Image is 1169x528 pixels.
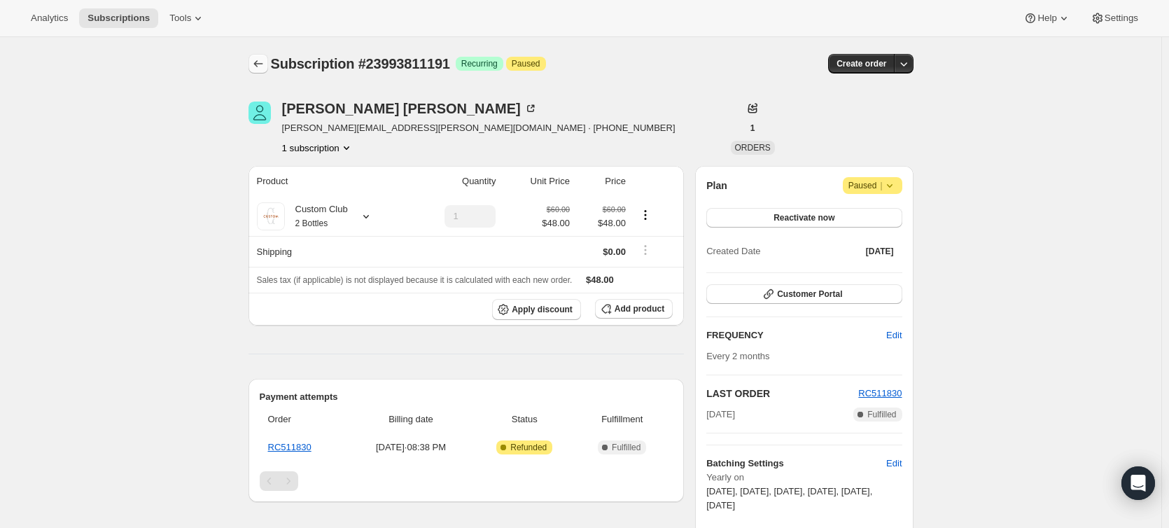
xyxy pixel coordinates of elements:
button: Reactivate now [706,208,902,228]
th: Quantity [408,166,500,197]
span: Apply discount [512,304,573,315]
button: Edit [878,452,910,475]
small: 2 Bottles [295,218,328,228]
button: Analytics [22,8,76,28]
span: Create order [836,58,886,69]
span: Haley Campbell [248,102,271,124]
span: $48.00 [542,216,570,230]
span: ORDERS [735,143,771,153]
h2: Plan [706,179,727,193]
span: Analytics [31,13,68,24]
span: [DATE] [706,408,735,422]
span: Fulfilled [867,409,896,420]
a: RC511830 [858,388,902,398]
span: 1 [750,123,755,134]
span: $0.00 [603,246,626,257]
span: Subscription #23993811191 [271,56,450,71]
span: [DATE] [866,246,894,257]
span: Tools [169,13,191,24]
span: Created Date [706,244,760,258]
small: $60.00 [547,205,570,214]
button: Settings [1082,8,1147,28]
span: Every 2 months [706,351,769,361]
th: Product [248,166,409,197]
a: RC511830 [268,442,311,452]
th: Unit Price [500,166,574,197]
button: Tools [161,8,213,28]
img: product img [257,202,285,230]
span: Add product [615,303,664,314]
button: Help [1015,8,1079,28]
div: Open Intercom Messenger [1121,466,1155,500]
span: Refunded [510,442,547,453]
span: Edit [886,328,902,342]
span: [DATE] · 08:38 PM [353,440,469,454]
span: Sales tax (if applicable) is not displayed because it is calculated with each new order. [257,275,573,285]
button: [DATE] [857,242,902,261]
button: 1 [742,118,764,138]
span: [PERSON_NAME][EMAIL_ADDRESS][PERSON_NAME][DOMAIN_NAME] · [PHONE_NUMBER] [282,121,675,135]
span: $48.00 [586,275,614,285]
span: Status [477,412,571,426]
small: $60.00 [603,205,626,214]
button: RC511830 [858,387,902,401]
button: Shipping actions [634,242,657,258]
th: Order [260,404,349,435]
span: Billing date [353,412,469,426]
h2: Payment attempts [260,390,673,404]
span: Yearly on [706,471,902,485]
span: Recurring [461,58,498,69]
span: [DATE], [DATE], [DATE], [DATE], [DATE], [DATE] [706,486,872,510]
button: Subscriptions [79,8,158,28]
button: Create order [828,54,895,74]
div: [PERSON_NAME] [PERSON_NAME] [282,102,538,116]
button: Product actions [634,207,657,223]
span: Subscriptions [87,13,150,24]
span: | [880,180,882,191]
span: Reactivate now [773,212,834,223]
span: Help [1037,13,1056,24]
span: $48.00 [578,216,626,230]
nav: Pagination [260,471,673,491]
button: Product actions [282,141,353,155]
button: Subscriptions [248,54,268,74]
span: Fulfillment [580,412,664,426]
span: Settings [1105,13,1138,24]
span: Fulfilled [612,442,640,453]
span: Customer Portal [777,289,842,300]
span: Edit [886,457,902,471]
h6: Batching Settings [706,457,886,471]
button: Add product [595,299,673,319]
button: Customer Portal [706,284,902,304]
th: Shipping [248,236,409,267]
span: Paused [512,58,540,69]
h2: FREQUENCY [706,328,886,342]
th: Price [574,166,630,197]
span: Paused [848,179,897,193]
h2: LAST ORDER [706,387,858,401]
div: Custom Club [285,202,348,230]
button: Apply discount [492,299,581,320]
button: Edit [878,324,910,347]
